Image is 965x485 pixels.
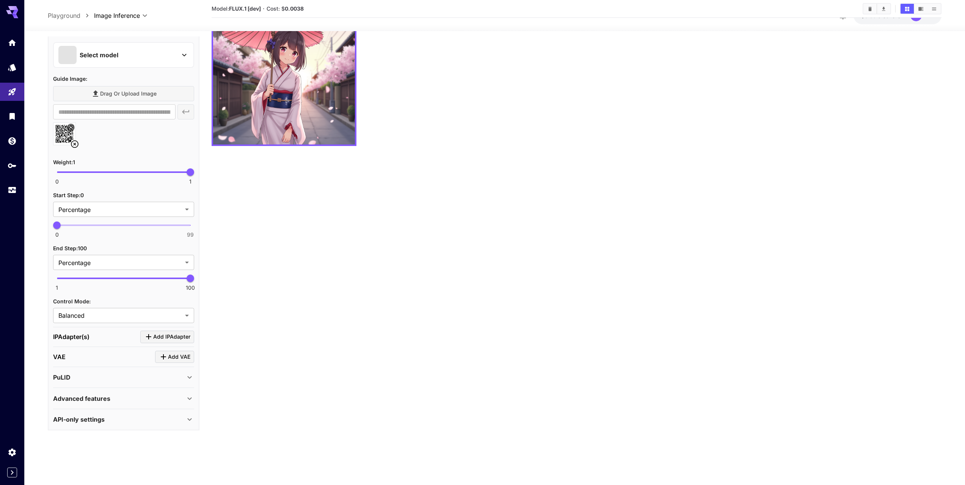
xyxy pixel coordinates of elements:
[48,11,94,20] nav: breadcrumb
[56,284,58,292] span: 1
[55,178,59,185] span: 0
[878,13,904,19] span: credits left
[877,4,890,14] button: Download All
[213,3,355,144] img: xd5mlQuhIVNRQAAAABJRU5ErkJggg==
[900,3,941,14] div: Show media in grid viewShow media in video viewShow media in list view
[140,331,194,343] button: Click to add IPAdapter
[8,136,17,146] div: Wallet
[8,447,17,457] div: Settings
[863,4,877,14] button: Clear All
[53,410,194,428] div: API-only settings
[861,13,878,19] span: $0.05
[8,161,17,170] div: API Keys
[155,351,194,363] button: Click to add VAE
[189,178,191,185] span: 1
[8,38,17,47] div: Home
[186,284,195,292] span: 100
[53,75,87,82] span: Guide Image :
[53,159,75,165] span: Weight : 1
[53,368,194,386] div: PuLID
[53,373,71,382] p: PuLID
[212,5,261,12] span: Model:
[53,332,89,341] p: IPAdapter(s)
[285,5,304,12] b: 0.0038
[53,394,110,403] p: Advanced features
[901,4,914,14] button: Show media in grid view
[53,389,194,408] div: Advanced features
[267,5,304,12] span: Cost: $
[187,231,194,239] span: 99
[8,63,17,72] div: Models
[48,11,80,20] a: Playground
[8,185,17,195] div: Usage
[8,87,17,97] div: Playground
[8,111,17,121] div: Library
[153,332,190,342] span: Add IPAdapter
[927,4,941,14] button: Show media in list view
[53,298,91,304] span: Control Mode :
[58,258,182,267] span: Percentage
[80,50,118,60] p: Select model
[53,415,105,424] p: API-only settings
[55,231,59,239] span: 0
[53,192,84,198] span: Start Step : 0
[58,46,189,64] button: Select model
[168,352,190,362] span: Add VAE
[263,4,265,13] p: ·
[53,352,66,361] p: VAE
[53,245,87,251] span: End Step : 100
[58,205,182,214] span: Percentage
[58,311,182,320] span: Balanced
[94,11,140,20] span: Image Inference
[914,4,927,14] button: Show media in video view
[229,5,261,12] b: FLUX.1 [dev]
[7,468,17,477] button: Expand sidebar
[863,3,891,14] div: Clear AllDownload All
